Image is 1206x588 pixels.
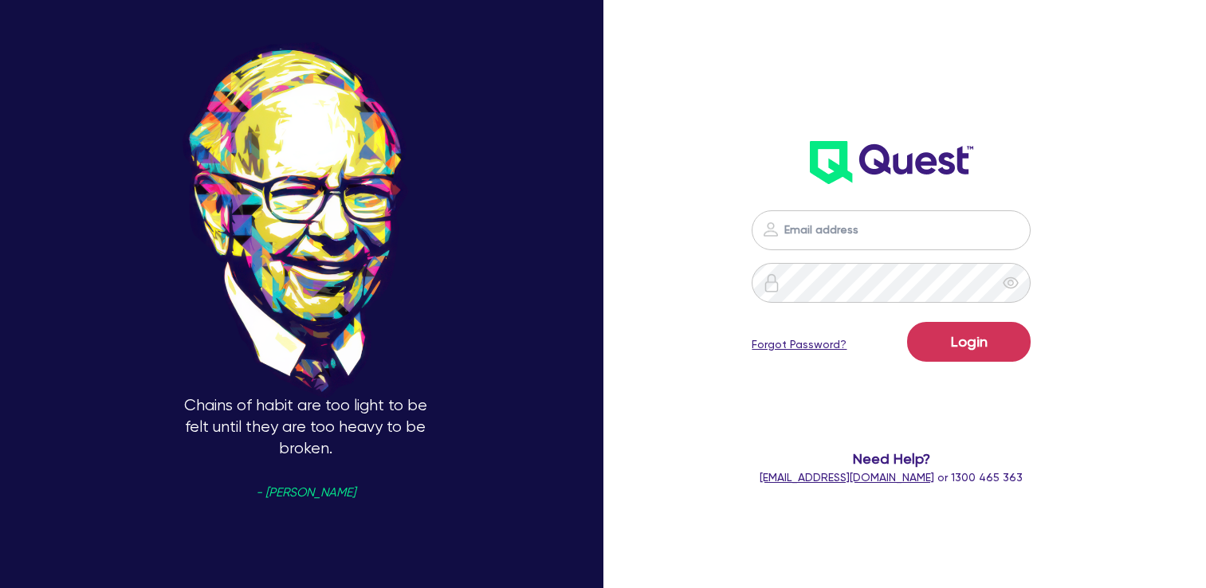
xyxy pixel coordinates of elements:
img: icon-password [762,273,781,292]
img: icon-password [761,220,780,239]
span: - [PERSON_NAME] [256,487,356,499]
a: Forgot Password? [752,336,847,353]
img: wH2k97JdezQIQAAAABJRU5ErkJggg== [810,141,973,184]
button: Login [907,322,1031,362]
span: or 1300 465 363 [760,471,1023,484]
a: [EMAIL_ADDRESS][DOMAIN_NAME] [760,471,934,484]
input: Email address [752,210,1031,250]
span: eye [1003,275,1019,291]
span: Need Help? [736,448,1048,469]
